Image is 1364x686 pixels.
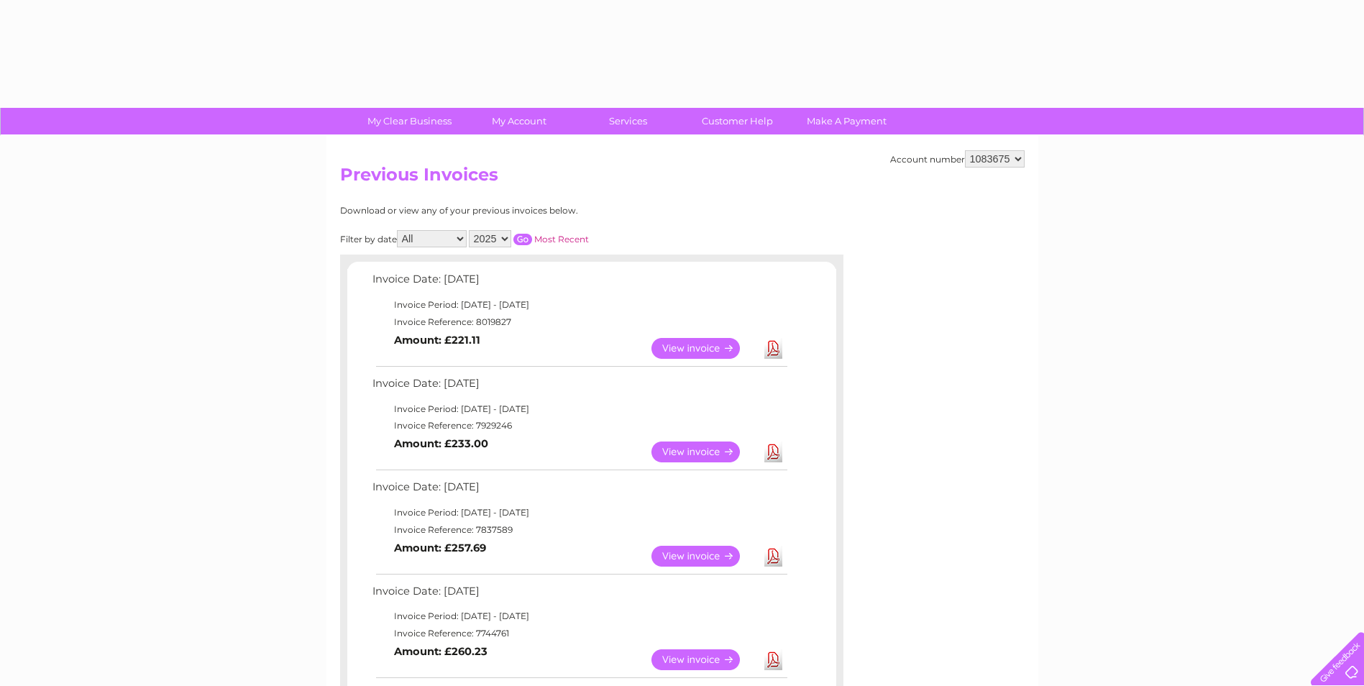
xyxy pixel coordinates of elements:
[787,108,906,134] a: Make A Payment
[394,645,488,658] b: Amount: £260.23
[340,230,718,247] div: Filter by date
[369,625,789,642] td: Invoice Reference: 7744761
[369,608,789,625] td: Invoice Period: [DATE] - [DATE]
[394,437,488,450] b: Amount: £233.00
[890,150,1025,168] div: Account number
[764,442,782,462] a: Download
[369,521,789,539] td: Invoice Reference: 7837589
[678,108,797,134] a: Customer Help
[651,546,757,567] a: View
[369,582,789,608] td: Invoice Date: [DATE]
[340,165,1025,192] h2: Previous Invoices
[369,477,789,504] td: Invoice Date: [DATE]
[459,108,578,134] a: My Account
[534,234,589,244] a: Most Recent
[369,314,789,331] td: Invoice Reference: 8019827
[369,504,789,521] td: Invoice Period: [DATE] - [DATE]
[340,206,718,216] div: Download or view any of your previous invoices below.
[350,108,469,134] a: My Clear Business
[369,296,789,314] td: Invoice Period: [DATE] - [DATE]
[764,546,782,567] a: Download
[569,108,687,134] a: Services
[764,338,782,359] a: Download
[394,334,480,347] b: Amount: £221.11
[764,649,782,670] a: Download
[369,270,789,296] td: Invoice Date: [DATE]
[369,374,789,401] td: Invoice Date: [DATE]
[651,338,757,359] a: View
[394,541,486,554] b: Amount: £257.69
[369,401,789,418] td: Invoice Period: [DATE] - [DATE]
[369,417,789,434] td: Invoice Reference: 7929246
[651,442,757,462] a: View
[651,649,757,670] a: View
